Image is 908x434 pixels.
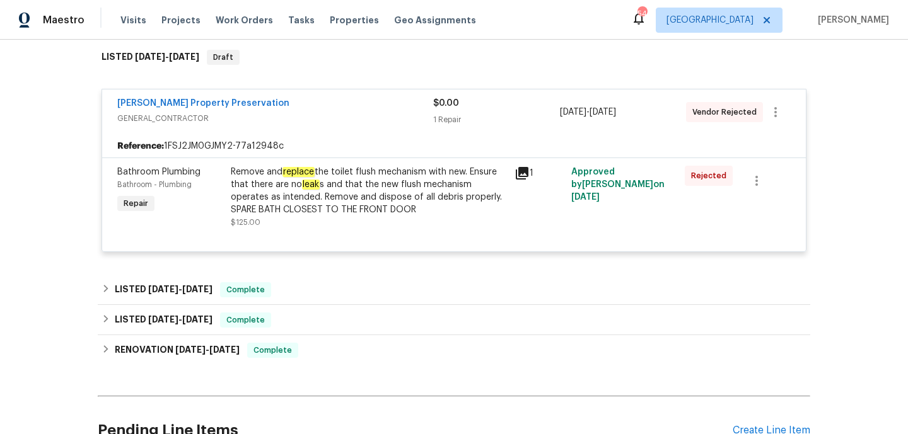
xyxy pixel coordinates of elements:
[148,315,212,324] span: -
[216,14,273,26] span: Work Orders
[117,99,289,108] a: [PERSON_NAME] Property Preservation
[117,140,164,152] b: Reference:
[691,169,731,182] span: Rejected
[120,14,146,26] span: Visits
[98,37,810,77] div: LISTED [DATE]-[DATE]Draft
[637,8,646,20] div: 54
[208,51,238,64] span: Draft
[590,108,616,117] span: [DATE]
[433,99,459,108] span: $0.00
[135,52,199,61] span: -
[288,16,315,25] span: Tasks
[148,285,212,294] span: -
[182,285,212,294] span: [DATE]
[161,14,201,26] span: Projects
[231,219,260,226] span: $125.00
[117,168,201,176] span: Bathroom Plumbing
[560,108,586,117] span: [DATE]
[282,167,315,177] em: replace
[221,283,270,296] span: Complete
[560,106,616,118] span: -
[330,14,379,26] span: Properties
[571,193,600,202] span: [DATE]
[394,14,476,26] span: Geo Assignments
[98,335,810,365] div: RENOVATION [DATE]-[DATE]Complete
[231,166,507,216] div: Remove and the toilet flush mechanism with new. Ensure that there are no s and that the new flush...
[98,305,810,335] div: LISTED [DATE]-[DATE]Complete
[102,135,806,157] div: 1FSJ2JM0GJMY2-77a12948c
[515,166,564,181] div: 1
[115,343,240,358] h6: RENOVATION
[571,168,665,202] span: Approved by [PERSON_NAME] on
[175,345,206,354] span: [DATE]
[813,14,889,26] span: [PERSON_NAME]
[117,112,433,125] span: GENERAL_CONTRACTOR
[119,197,153,210] span: Repair
[43,14,84,26] span: Maestro
[135,52,165,61] span: [DATE]
[115,282,212,297] h6: LISTED
[102,50,199,65] h6: LISTED
[115,312,212,328] h6: LISTED
[433,113,559,126] div: 1 Repair
[209,345,240,354] span: [DATE]
[98,275,810,305] div: LISTED [DATE]-[DATE]Complete
[117,181,192,188] span: Bathroom - Plumbing
[248,344,297,357] span: Complete
[148,315,178,324] span: [DATE]
[666,14,754,26] span: [GEOGRAPHIC_DATA]
[169,52,199,61] span: [DATE]
[175,345,240,354] span: -
[302,180,320,190] em: leak
[221,314,270,326] span: Complete
[182,315,212,324] span: [DATE]
[692,106,762,118] span: Vendor Rejected
[148,285,178,294] span: [DATE]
